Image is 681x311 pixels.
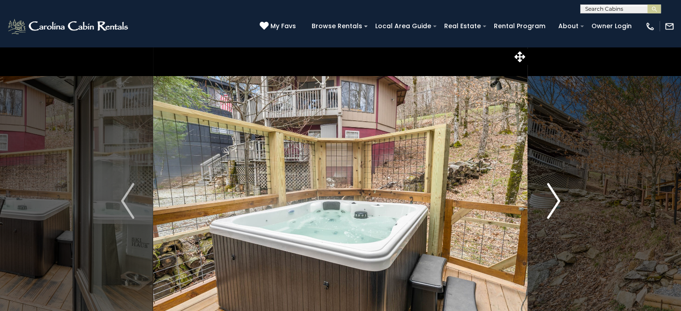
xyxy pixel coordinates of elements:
[554,19,583,33] a: About
[547,183,560,219] img: arrow
[645,21,655,31] img: phone-regular-white.png
[489,19,550,33] a: Rental Program
[371,19,436,33] a: Local Area Guide
[7,17,131,35] img: White-1-2.png
[121,183,134,219] img: arrow
[587,19,636,33] a: Owner Login
[307,19,367,33] a: Browse Rentals
[270,21,296,31] span: My Favs
[664,21,674,31] img: mail-regular-white.png
[260,21,298,31] a: My Favs
[440,19,485,33] a: Real Estate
